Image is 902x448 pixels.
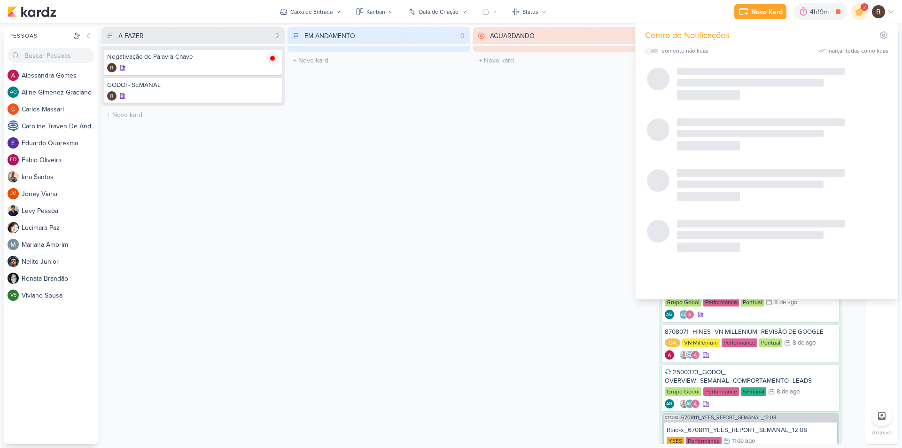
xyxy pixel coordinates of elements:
div: QA [665,338,680,347]
p: Arquivo [872,428,892,437]
input: Buscar Pessoas [8,48,94,63]
div: I a r a S a n t o s [22,172,98,182]
div: Criador(a): Alessandra Gomes [665,350,674,360]
div: Criador(a): Aline Gimenez Graciano [665,310,674,319]
div: L u c i m a r a P a z [22,223,98,233]
img: Eduardo Quaresma [8,137,19,149]
div: Criador(a): Rafael Dornelles [107,63,117,72]
img: Iara Santos [679,350,689,360]
img: Rafael Dornelles [872,5,885,18]
div: 11 de ago [732,438,755,444]
p: FO [10,157,16,163]
div: Viviane Sousa [8,290,19,301]
div: Novo Kard [751,7,783,17]
img: Rafael Dornelles [107,91,117,101]
div: Pontual [741,298,764,307]
img: Carlos Massari [8,103,19,115]
div: A l i n e G i m e n e z G r a c i a n o [22,87,98,97]
span: 2 [863,3,866,11]
div: 8 de ago [793,340,816,346]
span: CT1343 [664,415,679,420]
div: Aline Gimenez Graciano [679,310,689,319]
div: Fabio Oliveira [8,154,19,165]
p: VS [10,293,16,298]
div: Grupo Godoi [665,298,701,307]
div: Centro de Notificações [645,29,729,42]
div: 8708071_HINES_VN MILLENIUM_REVISÃO DE GOOGLE [665,328,837,336]
img: Iara Santos [8,171,19,182]
div: Aline Gimenez Graciano [685,399,694,409]
div: Aline Gimenez Graciano [665,399,674,409]
div: A l e s s a n d r a G o m e s [22,71,98,80]
img: Alessandra Gomes [691,399,700,409]
button: Novo Kard [734,4,786,19]
img: Renata Brandão [8,273,19,284]
div: Performance [686,437,722,445]
img: Iara Santos [679,399,689,409]
div: 4h19m [810,7,832,17]
div: Aline Gimenez Graciano [665,310,674,319]
div: Joney Viana [8,188,19,199]
p: AG [666,402,672,407]
div: GODOI - SEMANAL [107,81,279,89]
div: Criador(a): Rafael Dornelles [107,91,117,101]
img: Caroline Traven De Andrade [685,350,694,360]
img: Lucimara Paz [8,222,19,233]
div: 8 de ago [777,389,800,395]
input: + Novo kard [289,54,469,67]
div: VN Millenium [682,338,720,347]
div: E d u a r d o Q u a r e s m a [22,138,98,148]
img: Caroline Traven De Andrade [8,120,19,132]
div: YEES [667,437,684,445]
p: JV [10,191,16,196]
img: tracking [266,52,279,65]
div: 0 [457,31,468,41]
div: F a b i o O l i v e i r a [22,155,98,165]
div: L e v y P e s s o a [22,206,98,216]
div: Pessoas [8,31,71,40]
img: Alessandra Gomes [691,350,700,360]
div: somente não lidas [662,47,708,55]
div: Colaboradores: Iara Santos, Caroline Traven De Andrade, Alessandra Gomes [677,350,700,360]
img: Nelito Junior [8,256,19,267]
p: AG [10,90,17,95]
img: Alessandra Gomes [8,70,19,81]
img: Rafael Dornelles [107,63,117,72]
div: N e l i t o J u n i o r [22,257,98,267]
div: 8 de ago [774,299,797,306]
span: 6708111_YEES_REPORT_SEMANAL_12.08 [681,415,776,420]
div: V i v i a n e S o u s a [22,291,98,300]
div: Performance [703,298,739,307]
div: R e n a t a B r a n d ã o [22,274,98,283]
div: 2500373_GODOI_ OVERVIEW_SEMANAL_COMPORTAMENTO_LEADS [665,368,837,385]
div: 2 [272,31,283,41]
div: Criador(a): Aline Gimenez Graciano [665,399,674,409]
div: Colaboradores: Iara Santos, Aline Gimenez Graciano, Alessandra Gomes [677,399,700,409]
div: C a r o l i n e T r a v e n D e A n d r a d e [22,121,98,131]
div: J o n e y V i a n a [22,189,98,199]
div: Raio-x_6708111_YEES_REPORT_SEMANAL_12.08 [667,426,835,434]
div: Performance [722,338,757,347]
div: C a r l o s M a s s a r i [22,104,98,114]
input: + Novo kard [475,54,654,67]
div: Aline Gimenez Graciano [8,86,19,98]
div: Negativação de Palavra-Chave [107,53,279,61]
div: Grupo Godoi [665,387,701,396]
div: Pontual [759,338,782,347]
p: AG [681,313,687,317]
img: Mariana Amorim [8,239,19,250]
div: Semanal [741,387,766,396]
input: + Novo kard [103,108,283,122]
img: Levy Pessoa [8,205,19,216]
img: Alessandra Gomes [685,310,694,319]
div: marcar todas como lidas [827,47,888,55]
div: Performance [703,387,739,396]
img: Alessandra Gomes [665,350,674,360]
img: kardz.app [8,6,56,17]
p: AG [686,402,692,407]
div: M a r i a n a A m o r i m [22,240,98,250]
p: AG [666,313,672,317]
div: Colaboradores: Aline Gimenez Graciano, Alessandra Gomes [677,310,694,319]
